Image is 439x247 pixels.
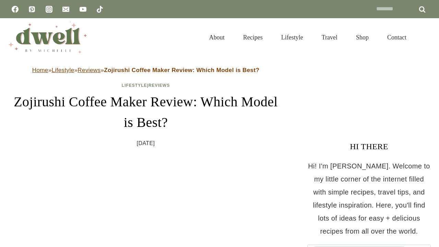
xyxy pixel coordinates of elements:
a: Reviews [149,83,170,88]
a: Travel [312,25,347,49]
a: Email [59,2,73,16]
strong: Zojirushi Coffee Maker Review: Which Model is Best? [104,67,259,73]
a: About [200,25,234,49]
h1: Zojirushi Coffee Maker Review: Which Model is Best? [8,92,283,133]
a: TikTok [93,2,107,16]
a: Pinterest [25,2,39,16]
h3: HI THERE [307,140,431,153]
a: Recipes [234,25,272,49]
img: DWELL by michelle [8,22,87,53]
a: Shop [347,25,378,49]
p: Hi! I'm [PERSON_NAME]. Welcome to my little corner of the internet filled with simple recipes, tr... [307,160,431,238]
a: Lifestyle [52,67,74,73]
nav: Primary Navigation [200,25,416,49]
a: Reviews [78,67,100,73]
span: | [122,83,170,88]
time: [DATE] [137,138,155,149]
a: Facebook [8,2,22,16]
a: Contact [378,25,416,49]
a: Lifestyle [122,83,147,88]
a: YouTube [76,2,90,16]
button: View Search Form [419,32,431,43]
a: Lifestyle [272,25,312,49]
span: » » » [32,67,260,73]
a: Home [32,67,48,73]
a: Instagram [42,2,56,16]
